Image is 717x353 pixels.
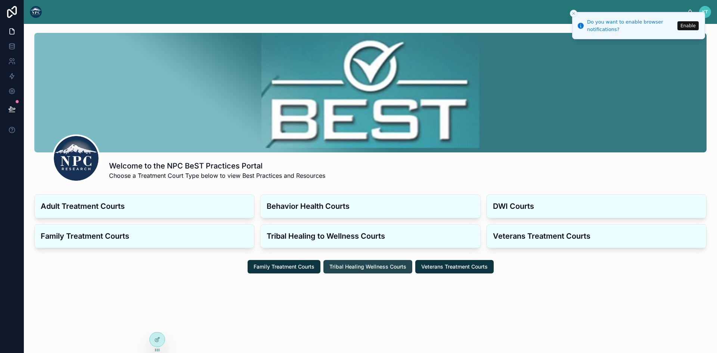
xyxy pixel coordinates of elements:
a: Behavior Health Courts [260,194,480,218]
a: Family Treatment Courts [34,224,254,248]
div: Do you want to enable browser notifications? [587,18,675,33]
h3: DWI Courts [493,201,700,212]
span: Tribal Healing Wellness Courts [329,263,406,270]
a: Tribal Healing to Wellness Courts [260,224,480,248]
button: Veterans Treatment Courts [415,260,494,273]
a: Veterans Treatment Courts [487,224,707,248]
h3: Behavior Health Courts [267,201,474,212]
span: Veterans Treatment Courts [421,263,488,270]
h3: Tribal Healing to Wellness Courts [267,230,474,242]
h3: Veterans Treatment Courts [493,230,700,242]
div: scrollable content [48,10,687,13]
button: Family Treatment Courts [248,260,320,273]
button: Tribal Healing Wellness Courts [323,260,412,273]
span: Choose a Treatment Court Type below to view Best Practices and Resources [109,171,325,180]
img: App logo [30,6,42,18]
button: Close toast [570,10,577,17]
button: Enable [677,21,699,30]
h3: Family Treatment Courts [41,230,248,242]
h1: Welcome to the NPC BeST Practices Portal [109,161,325,171]
span: Family Treatment Courts [254,263,314,270]
h3: Adult Treatment Courts [41,201,248,212]
a: Adult Treatment Courts [34,194,254,218]
a: DWI Courts [487,194,707,218]
span: KT [702,9,708,15]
